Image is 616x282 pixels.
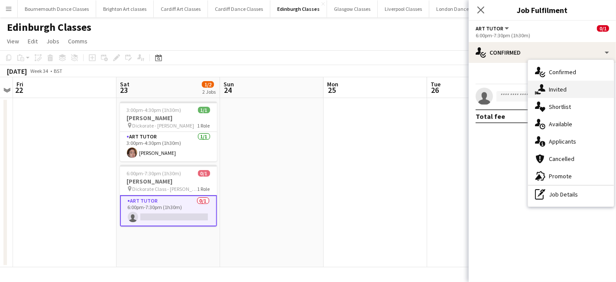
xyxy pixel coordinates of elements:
span: Art Tutor [476,25,503,32]
span: Week 34 [29,68,50,74]
div: BST [54,68,62,74]
span: 26 [429,85,441,95]
div: Cancelled [528,150,614,167]
span: Dickorate - [PERSON_NAME] [133,122,195,129]
span: 25 [326,85,338,95]
app-card-role: Art Tutor0/16:00pm-7:30pm (1h30m) [120,195,217,226]
a: Jobs [43,36,63,47]
div: Available [528,115,614,133]
button: Liverpool Classes [378,0,429,17]
div: Confirmed [469,42,616,63]
button: London Dance Classes [429,0,493,17]
span: Comms [68,37,88,45]
div: Invited [528,81,614,98]
span: 24 [222,85,234,95]
h3: [PERSON_NAME] [120,114,217,122]
button: Cardiff Art Classes [154,0,208,17]
h1: Edinburgh Classes [7,21,91,34]
app-card-role: Art Tutor1/13:00pm-4:30pm (1h30m)[PERSON_NAME] [120,132,217,161]
button: Brighton Art classes [96,0,154,17]
button: Cardiff Dance Classes [208,0,270,17]
div: Applicants [528,133,614,150]
span: 6:00pm-7:30pm (1h30m) [127,170,182,177]
app-job-card: 3:00pm-4:30pm (1h30m)1/1[PERSON_NAME] Dickorate - [PERSON_NAME]1 RoleArt Tutor1/13:00pm-4:30pm (1... [120,102,217,161]
span: 22 [15,85,23,95]
div: 2 Jobs [202,89,216,95]
div: Confirmed [528,63,614,81]
button: Edinburgh Classes [270,0,327,17]
span: 3:00pm-4:30pm (1h30m) [127,107,182,113]
span: 1/2 [202,81,214,88]
button: Glasgow Classes [327,0,378,17]
span: Tue [431,80,441,88]
span: Sun [224,80,234,88]
a: Comms [65,36,91,47]
span: Sat [120,80,130,88]
span: View [7,37,19,45]
div: Total fee [476,112,505,121]
div: 6:00pm-7:30pm (1h30m) [476,32,609,39]
app-job-card: 6:00pm-7:30pm (1h30m)0/1[PERSON_NAME] Dickorate Class - [PERSON_NAME][GEOGRAPHIC_DATA]1 RoleArt T... [120,165,217,226]
span: Edit [28,37,38,45]
h3: [PERSON_NAME] [120,177,217,185]
button: Art Tutor [476,25,510,32]
a: Edit [24,36,41,47]
span: 23 [119,85,130,95]
div: Shortlist [528,98,614,115]
span: Dickorate Class - [PERSON_NAME][GEOGRAPHIC_DATA] [133,186,198,192]
h3: Job Fulfilment [469,4,616,16]
span: Jobs [46,37,59,45]
span: 1 Role [198,122,210,129]
div: Promote [528,167,614,185]
div: [DATE] [7,67,27,75]
div: Job Details [528,186,614,203]
span: 1/1 [198,107,210,113]
span: 1 Role [198,186,210,192]
span: 0/1 [597,25,609,32]
span: Mon [327,80,338,88]
button: Bournemouth Dance Classes [18,0,96,17]
span: Fri [16,80,23,88]
a: View [3,36,23,47]
span: 0/1 [198,170,210,177]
